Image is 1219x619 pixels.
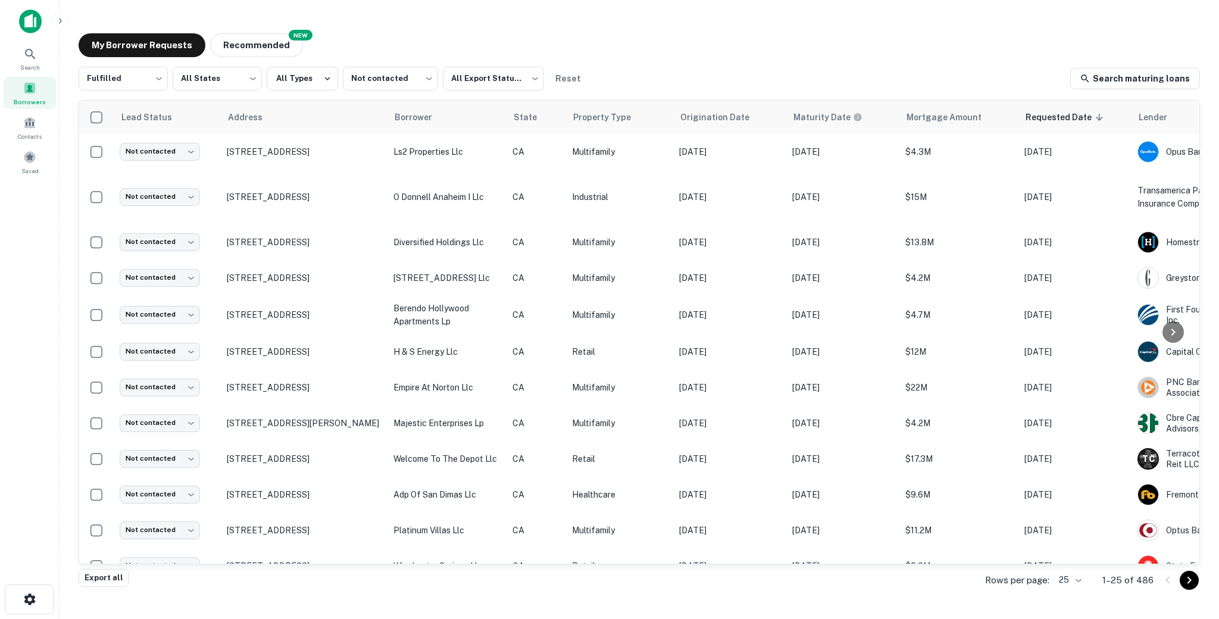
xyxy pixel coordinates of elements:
[679,381,780,394] p: [DATE]
[572,236,667,249] p: Multifamily
[210,33,303,57] button: Recommended
[1138,268,1158,288] img: picture
[395,110,448,124] span: Borrower
[120,414,200,432] div: Not contacted
[120,233,200,251] div: Not contacted
[572,524,667,537] p: Multifamily
[221,101,387,134] th: Address
[1024,190,1126,204] p: [DATE]
[792,452,893,465] p: [DATE]
[679,452,780,465] p: [DATE]
[393,417,501,430] p: majestic enterprises lp
[1138,305,1158,325] img: picture
[227,418,382,429] p: [STREET_ADDRESS][PERSON_NAME]
[572,417,667,430] p: Multifamily
[572,345,667,358] p: Retail
[512,308,560,321] p: CA
[393,559,501,573] p: winchester springs llc
[512,271,560,285] p: CA
[121,110,187,124] span: Lead Status
[120,521,200,539] div: Not contacted
[905,271,1012,285] p: $4.2M
[792,417,893,430] p: [DATE]
[114,101,221,134] th: Lead Status
[1138,142,1158,162] img: picture
[792,236,893,249] p: [DATE]
[679,145,780,158] p: [DATE]
[905,236,1012,249] p: $13.8M
[120,557,200,574] div: Not contacted
[228,110,278,124] span: Address
[512,524,560,537] p: CA
[19,10,42,33] img: capitalize-icon.png
[905,381,1012,394] p: $22M
[905,145,1012,158] p: $4.3M
[4,42,56,74] a: Search
[227,382,382,393] p: [STREET_ADDRESS]
[267,67,338,90] button: All Types
[792,381,893,394] p: [DATE]
[393,381,501,394] p: empire at norton llc
[680,110,765,124] span: Origination Date
[1024,236,1126,249] p: [DATE]
[120,486,200,503] div: Not contacted
[4,77,56,109] a: Borrowers
[679,308,780,321] p: [DATE]
[572,381,667,394] p: Multifamily
[1139,110,1183,124] span: Lender
[393,236,501,249] p: diversified holdings llc
[1070,68,1200,89] a: Search maturing loans
[512,236,560,249] p: CA
[512,488,560,501] p: CA
[572,145,667,158] p: Multifamily
[679,190,780,204] p: [DATE]
[514,110,552,124] span: State
[792,271,893,285] p: [DATE]
[549,67,587,90] button: Reset
[512,417,560,430] p: CA
[572,308,667,321] p: Multifamily
[1024,524,1126,537] p: [DATE]
[289,30,312,40] div: NEW
[905,190,1012,204] p: $15M
[4,146,56,178] a: Saved
[227,273,382,283] p: [STREET_ADDRESS]
[14,97,46,107] span: Borrowers
[1024,559,1126,573] p: [DATE]
[512,452,560,465] p: CA
[227,489,382,500] p: [STREET_ADDRESS]
[512,145,560,158] p: CA
[1024,345,1126,358] p: [DATE]
[786,101,899,134] th: Maturity dates displayed may be estimated. Please contact the lender for the most accurate maturi...
[393,345,501,358] p: h & s energy llc
[1138,520,1158,540] img: picture
[512,559,560,573] p: CA
[679,488,780,501] p: [DATE]
[1159,524,1219,581] iframe: Chat Widget
[512,190,560,204] p: CA
[79,33,205,57] button: My Borrower Requests
[899,101,1018,134] th: Mortgage Amount
[566,101,673,134] th: Property Type
[393,302,501,328] p: berendo hollywood apartments lp
[793,111,878,124] span: Maturity dates displayed may be estimated. Please contact the lender for the most accurate maturi...
[21,166,39,176] span: Saved
[792,308,893,321] p: [DATE]
[227,346,382,357] p: [STREET_ADDRESS]
[227,525,382,536] p: [STREET_ADDRESS]
[679,271,780,285] p: [DATE]
[1026,110,1107,124] span: Requested Date
[120,343,200,360] div: Not contacted
[1138,232,1158,252] img: picture
[792,345,893,358] p: [DATE]
[1024,452,1126,465] p: [DATE]
[679,417,780,430] p: [DATE]
[1024,381,1126,394] p: [DATE]
[227,561,382,571] p: [STREET_ADDRESS]
[227,454,382,464] p: [STREET_ADDRESS]
[1138,413,1158,433] img: picture
[907,110,997,124] span: Mortgage Amount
